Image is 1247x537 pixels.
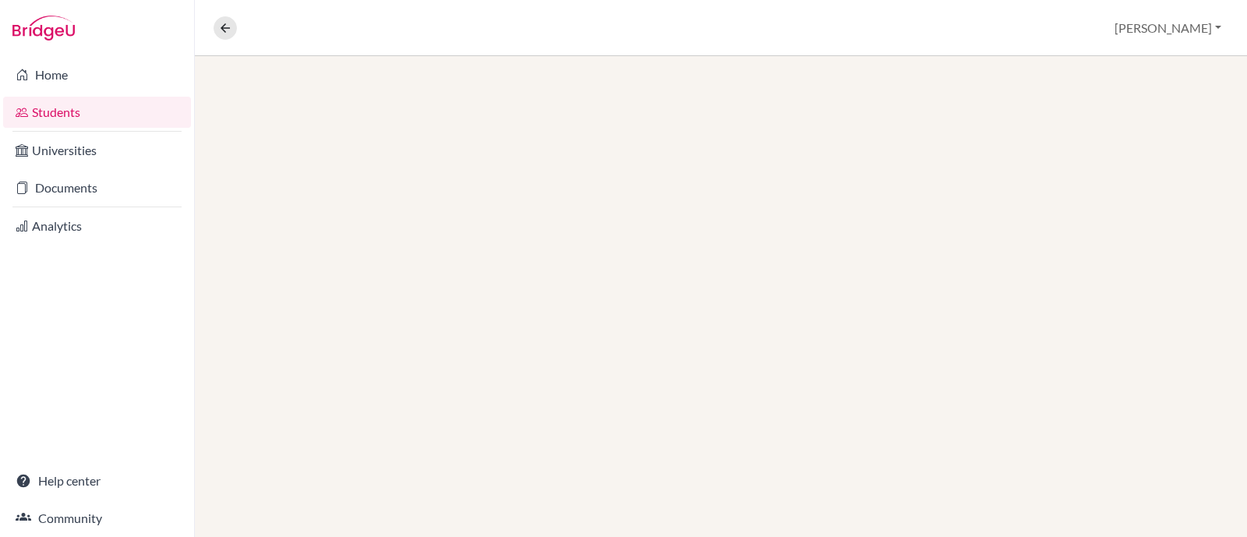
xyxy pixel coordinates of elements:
[3,210,191,242] a: Analytics
[1107,13,1228,43] button: [PERSON_NAME]
[3,97,191,128] a: Students
[3,503,191,534] a: Community
[12,16,75,41] img: Bridge-U
[3,59,191,90] a: Home
[3,172,191,203] a: Documents
[3,135,191,166] a: Universities
[3,465,191,496] a: Help center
